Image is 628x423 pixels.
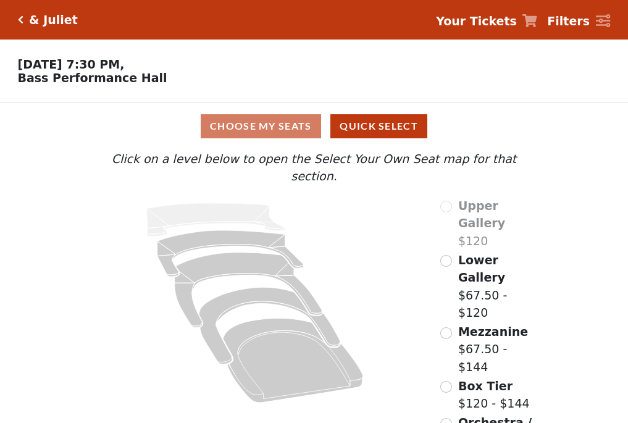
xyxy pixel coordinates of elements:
label: $120 [458,197,541,250]
h5: & Juliet [29,13,78,27]
label: $120 - $144 [458,377,530,413]
label: $67.50 - $120 [458,251,541,322]
a: Your Tickets [436,12,537,30]
button: Quick Select [330,114,427,138]
label: $67.50 - $144 [458,323,541,376]
path: Upper Gallery - Seats Available: 0 [147,203,285,237]
span: Upper Gallery [458,199,505,230]
path: Lower Gallery - Seats Available: 125 [157,230,304,277]
p: Click on a level below to open the Select Your Own Seat map for that section. [87,150,540,185]
span: Box Tier [458,379,513,393]
a: Click here to go back to filters [18,15,23,24]
span: Lower Gallery [458,253,505,285]
strong: Your Tickets [436,14,517,28]
strong: Filters [547,14,590,28]
a: Filters [547,12,610,30]
path: Orchestra / Parterre Circle - Seats Available: 46 [224,318,364,403]
span: Mezzanine [458,325,528,338]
